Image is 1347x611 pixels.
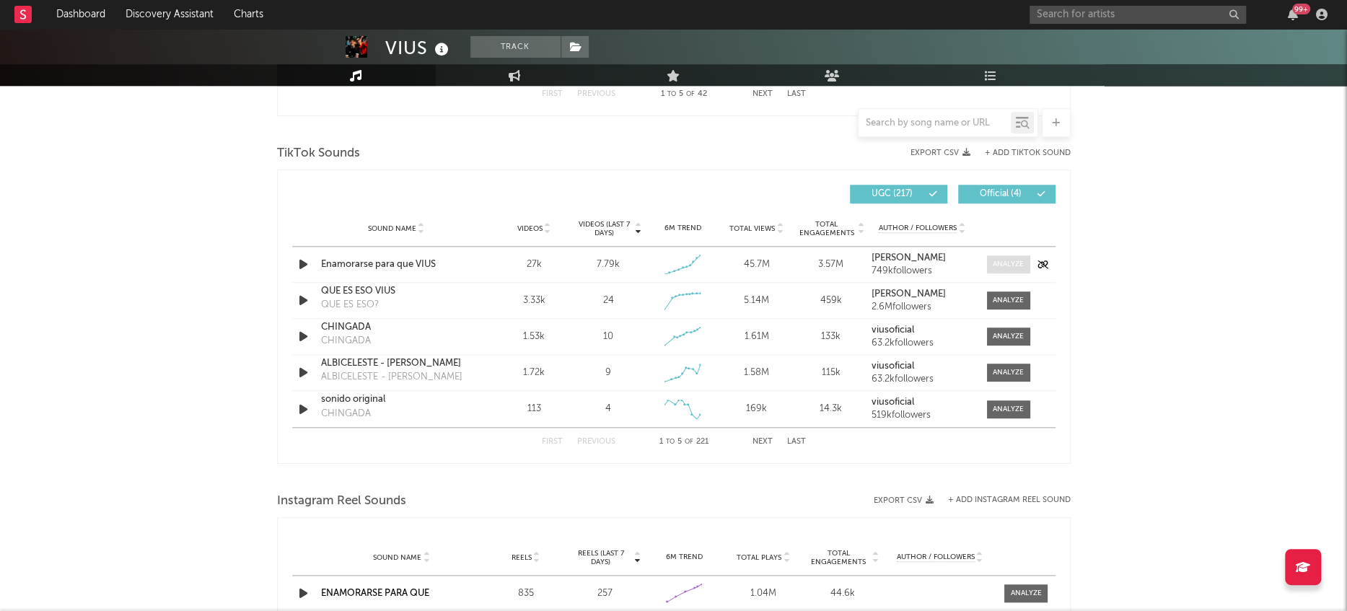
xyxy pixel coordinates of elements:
div: 3.33k [501,294,568,308]
button: Export CSV [911,149,970,157]
a: viusoficial [872,397,972,408]
button: Official(4) [958,185,1056,203]
button: First [542,90,563,98]
div: 1.58M [723,366,790,380]
button: Last [787,90,806,98]
span: TikTok Sounds [277,145,360,162]
strong: viusoficial [872,325,914,335]
a: ENAMORARSE PARA QUE [321,589,429,598]
button: + Add TikTok Sound [985,149,1071,157]
button: Last [787,438,806,446]
div: 10 [603,330,613,344]
div: 63.2k followers [872,374,972,384]
div: 519k followers [872,410,972,421]
span: Author / Followers [879,224,957,233]
span: Total Engagements [807,549,870,566]
a: [PERSON_NAME] [872,253,972,263]
div: QUE ES ESO? [321,298,379,312]
span: Author / Followers [897,553,975,562]
span: Total Views [729,224,775,233]
div: 5.14M [723,294,790,308]
div: 6M Trend [649,223,716,234]
input: Search for artists [1030,6,1246,24]
div: 14.3k [797,402,864,416]
button: First [542,438,563,446]
div: 1.53k [501,330,568,344]
button: Export CSV [874,496,934,505]
span: Total Plays [737,553,781,562]
a: sonido original [321,392,472,407]
span: Instagram Reel Sounds [277,493,406,510]
div: 63.2k followers [872,338,972,348]
div: 115k [797,366,864,380]
strong: viusoficial [872,397,914,407]
input: Search by song name or URL [859,118,1011,129]
span: of [686,91,695,97]
div: 1.72k [501,366,568,380]
div: ALBICELESTE - [PERSON_NAME] [321,370,462,384]
button: Previous [577,90,615,98]
div: 3.57M [797,258,864,272]
span: to [666,439,675,445]
button: UGC(217) [850,185,947,203]
span: to [667,91,676,97]
div: 1 5 42 [644,86,724,103]
span: Reels (last 7 days) [569,549,633,566]
button: 99+ [1288,9,1298,20]
a: ALBICELESTE - [PERSON_NAME] [321,356,472,371]
strong: viusoficial [872,361,914,371]
span: of [685,439,693,445]
a: viusoficial [872,325,972,335]
button: Next [753,438,773,446]
div: 6M Trend [649,552,721,563]
a: QUE ES ESO VIUS [321,284,472,299]
span: Sound Name [368,224,416,233]
span: Official ( 4 ) [968,190,1034,198]
span: Reels [512,553,532,562]
strong: [PERSON_NAME] [872,253,946,263]
div: 169k [723,402,790,416]
a: Enamorarse para que VIUS [321,258,472,272]
div: 1.04M [727,586,799,601]
div: + Add Instagram Reel Sound [934,496,1071,504]
div: 44.6k [807,586,879,601]
div: CHINGADA [321,334,371,348]
div: 99 + [1292,4,1310,14]
span: Total Engagements [797,220,856,237]
span: Sound Name [373,553,421,562]
button: Previous [577,438,615,446]
div: 749k followers [872,266,972,276]
div: 835 [490,586,562,601]
div: 24 [602,294,613,308]
div: 459k [797,294,864,308]
strong: [PERSON_NAME] [872,289,946,299]
div: 45.7M [723,258,790,272]
div: CHINGADA [321,407,371,421]
button: Track [470,36,561,58]
div: 257 [569,586,641,601]
div: 4 [605,402,611,416]
span: Videos (last 7 days) [574,220,633,237]
div: 7.79k [597,258,620,272]
button: + Add TikTok Sound [970,149,1071,157]
div: 1.61M [723,330,790,344]
button: + Add Instagram Reel Sound [948,496,1071,504]
span: UGC ( 217 ) [859,190,926,198]
button: Next [753,90,773,98]
a: CHINGADA [321,320,472,335]
div: 9 [605,366,611,380]
div: VIUS [385,36,452,60]
div: 1 5 221 [644,434,724,451]
div: 2.6M followers [872,302,972,312]
div: 27k [501,258,568,272]
div: 133k [797,330,864,344]
a: [PERSON_NAME] [872,289,972,299]
div: 113 [501,402,568,416]
a: viusoficial [872,361,972,372]
span: Videos [517,224,543,233]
